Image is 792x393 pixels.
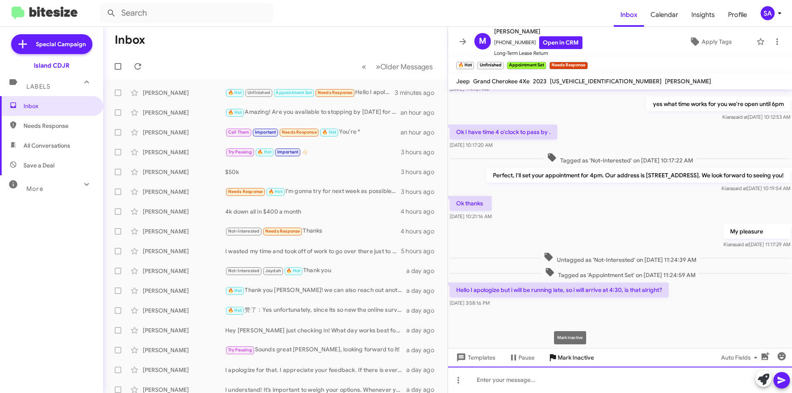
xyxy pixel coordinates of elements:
span: » [376,61,380,72]
span: [PERSON_NAME] [665,78,711,85]
span: Needs Response [24,122,94,130]
div: [PERSON_NAME] [143,207,225,216]
span: Important [277,149,299,155]
span: 🔥 Hot [322,129,336,135]
div: a day ago [406,267,441,275]
span: Not-Interested [228,228,260,234]
span: Tagged as 'Appointment Set' on [DATE] 11:24:59 AM [542,267,699,279]
span: More [26,185,43,193]
div: 5 hours ago [401,247,441,255]
span: said at [733,185,747,191]
span: [DATE] 10:17:20 AM [450,142,493,148]
div: a day ago [406,306,441,315]
p: Ok I have time 4 o'clock to pass by . [450,125,557,139]
div: $50k [225,168,401,176]
div: Amazing! Are you available to stopping by [DATE] for Test drive? [225,108,401,117]
span: All Conversations [24,141,70,150]
div: 👍🏻 [225,147,401,157]
span: Not-Interested [228,268,260,273]
button: Auto Fields [714,350,767,365]
span: Appointment Set [276,90,312,95]
div: Hey [PERSON_NAME] just checking in! What day works best for you to stop by and have an informatio... [225,326,406,334]
div: [PERSON_NAME] [143,366,225,374]
div: [PERSON_NAME] [143,346,225,354]
span: Needs Response [282,129,317,135]
span: Kiara [DATE] 10:19:54 AM [721,185,790,191]
a: Inbox [614,3,644,27]
p: yes what time works for you we're open until 6pm [646,96,790,111]
div: [PERSON_NAME] [143,188,225,196]
div: a day ago [406,346,441,354]
small: Needs Response [549,62,587,69]
div: Thanks [225,226,401,236]
p: Perfect, I'll set your appointment for 4pm. Our address is [STREET_ADDRESS]. We look forward to s... [486,168,790,183]
div: Thank you [225,266,406,275]
span: Try Pausing [228,149,252,155]
span: Needs Response [228,189,263,194]
div: 3 minutes ago [395,89,441,97]
span: Kiara [DATE] 10:12:53 AM [722,114,790,120]
div: [PERSON_NAME] [143,128,225,136]
div: [PERSON_NAME] [143,148,225,156]
div: I'm gonna try for next week as possible not me to do anything or come this week at all [225,187,401,196]
div: SA [761,6,775,20]
span: Try Pausing [228,347,252,353]
span: 🔥 Hot [228,308,242,313]
input: Search [100,3,273,23]
span: Needs Response [265,228,300,234]
span: Older Messages [380,62,433,71]
span: [DATE] 10:21:16 AM [450,213,492,219]
span: Apply Tags [702,34,732,49]
span: [PERSON_NAME] [494,26,582,36]
span: Labels [26,83,50,90]
span: 🔥 Hot [286,268,300,273]
a: Special Campaign [11,34,92,54]
span: said at [735,241,749,247]
div: [PERSON_NAME] [143,326,225,334]
div: You're * [225,127,401,137]
div: 3 hours ago [401,168,441,176]
div: 3 hours ago [401,148,441,156]
p: Hello I apologize but i will be running late, so i will arrive at 4:30, is that alright? [450,282,669,297]
span: 🔥 Hot [228,90,242,95]
span: « [362,61,366,72]
span: Calendar [644,3,685,27]
span: Jeep [456,78,470,85]
span: Auto Fields [721,350,761,365]
div: [PERSON_NAME] [143,247,225,255]
h1: Inbox [115,33,145,47]
button: Templates [448,350,502,365]
span: Insights [685,3,721,27]
div: [PERSON_NAME] [143,227,225,235]
span: Inbox [24,102,94,110]
span: 🔥 Hot [228,288,242,293]
span: Save a Deal [24,161,54,169]
span: 🔥 Hot [269,189,283,194]
div: Mark Inactive [554,331,586,344]
div: [PERSON_NAME] [143,168,225,176]
button: Pause [502,350,541,365]
span: Important [255,129,276,135]
div: 4k down all in $400 a month [225,207,401,216]
div: Thank you [PERSON_NAME]! we can also reach out another time when you are back from vacation [225,286,406,295]
div: Sounds great [PERSON_NAME], looking forward to it! [225,345,406,355]
div: a day ago [406,366,441,374]
small: Appointment Set [507,62,546,69]
span: Special Campaign [36,40,86,48]
span: Profile [721,3,754,27]
div: Hello I apologize but i will be running late, so i will arrive at 4:30, is that alright? [225,88,395,97]
div: a day ago [406,287,441,295]
span: 2023 [533,78,547,85]
div: I wasted my time and took off of work to go over there just to be there for 15mins to tell me $10... [225,247,401,255]
div: I apologize for that. I appreciate your feedback. If there is every anything we can do to earn yo... [225,366,406,374]
div: [PERSON_NAME] [143,267,225,275]
span: [DATE] 3:58:16 PM [450,300,490,306]
button: SA [754,6,783,20]
div: an hour ago [401,108,441,117]
span: Call Them [228,129,250,135]
div: 赞了：Yes unfortunately, since its so new the online survey might not register any value yet. Let me... [225,306,406,315]
div: 4 hours ago [401,207,441,216]
div: [PERSON_NAME] [143,287,225,295]
span: said at [733,114,748,120]
div: [PERSON_NAME] [143,89,225,97]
